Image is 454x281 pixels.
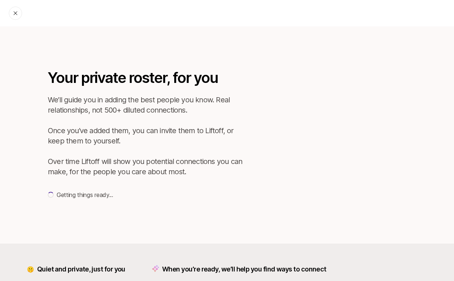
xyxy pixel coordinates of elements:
[57,190,113,200] p: Getting things ready...
[162,264,326,274] p: When you’re ready, we’ll help you find ways to connect
[48,67,244,89] p: Your private roster, for you
[27,264,34,274] p: 🤫
[48,95,244,177] p: We’ll guide you in adding the best people you know. Real relationships, not 500+ diluted connecti...
[37,264,125,274] p: Quiet and private, just for you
